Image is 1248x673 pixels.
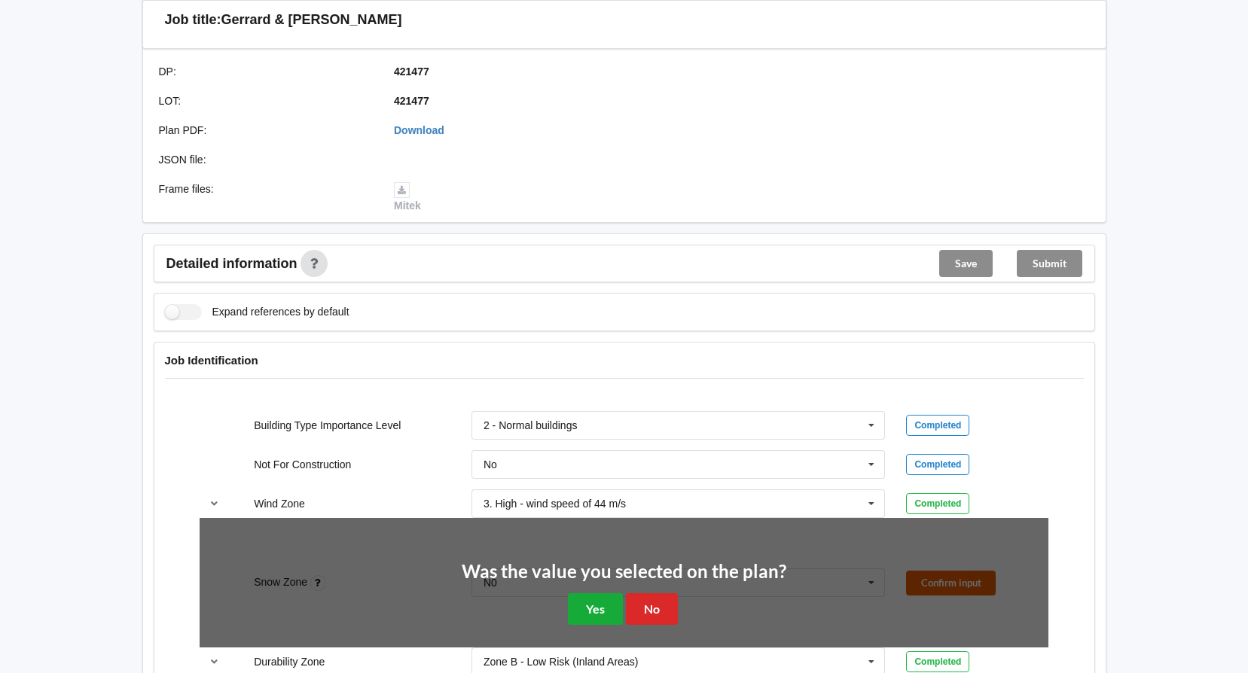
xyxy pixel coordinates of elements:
div: DP : [148,64,384,79]
button: No [626,593,678,624]
button: Yes [568,593,623,624]
label: Wind Zone [254,498,305,510]
span: Detailed information [166,257,298,270]
div: Plan PDF : [148,123,384,138]
h3: Job title: [165,11,221,29]
div: Completed [906,454,969,475]
div: LOT : [148,93,384,108]
label: Not For Construction [254,458,351,470]
div: 2 - Normal buildings [484,420,578,431]
div: No [484,459,497,470]
h4: Job Identification [165,353,1084,367]
div: Frame files : [148,181,384,213]
div: Zone B - Low Risk (Inland Areas) [484,656,638,667]
div: Completed [906,493,969,514]
label: Expand references by default [165,304,349,320]
a: Mitek [394,183,421,212]
div: 3. High - wind speed of 44 m/s [484,498,626,509]
h2: Was the value you selected on the plan? [462,560,786,583]
a: Download [394,124,444,136]
b: 421477 [394,95,429,107]
div: JSON file : [148,152,384,167]
div: Completed [906,415,969,436]
h3: Gerrard & [PERSON_NAME] [221,11,402,29]
label: Durability Zone [254,656,325,668]
div: Completed [906,651,969,672]
button: reference-toggle [200,490,229,517]
label: Building Type Importance Level [254,419,401,431]
b: 421477 [394,65,429,78]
